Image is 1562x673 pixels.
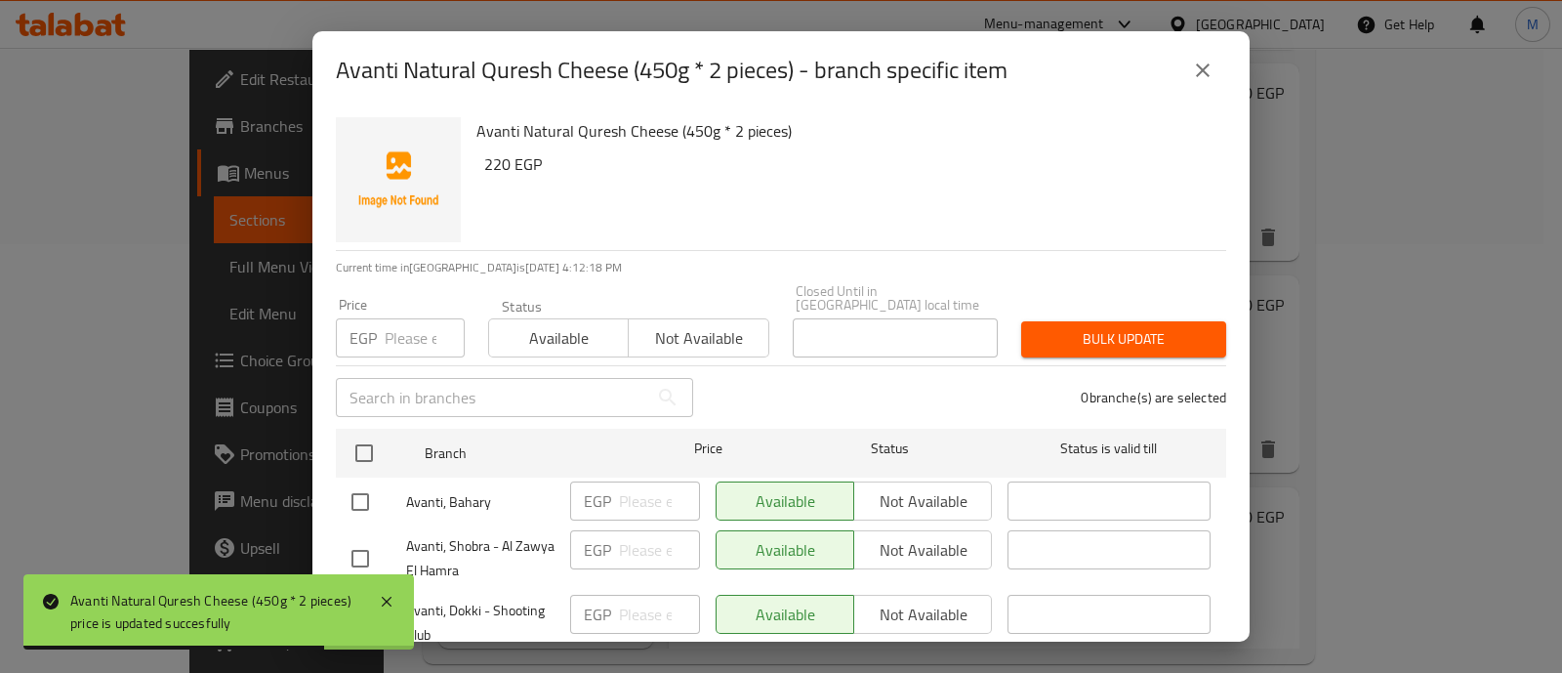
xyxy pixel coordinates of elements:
[497,324,621,353] span: Available
[1007,437,1211,461] span: Status is valid till
[584,538,611,562] p: EGP
[1179,47,1226,94] button: close
[584,603,611,626] p: EGP
[628,318,768,358] button: Not available
[484,150,1211,178] h6: 220 EGP
[488,318,629,358] button: Available
[406,490,555,515] span: Avanti, Bahary
[406,534,555,583] span: Avanti, Shobra - Al Zawya El Hamra
[1021,321,1226,358] button: Bulk update
[406,599,555,648] span: Avanti, Dokki - Shooting Club
[643,437,773,461] span: Price
[336,55,1007,86] h2: Avanti Natural Quresh Cheese (450g * 2 pieces) - branch specific item
[619,482,700,521] input: Please enter price
[476,117,1211,145] h6: Avanti Natural Quresh Cheese (450g * 2 pieces)
[336,378,648,417] input: Search in branches
[336,117,461,242] img: Avanti Natural Quresh Cheese (450g * 2 pieces)
[619,530,700,569] input: Please enter price
[349,326,377,350] p: EGP
[70,590,359,634] div: Avanti Natural Quresh Cheese (450g * 2 pieces) price is updated succesfully
[425,442,628,466] span: Branch
[584,489,611,513] p: EGP
[1037,327,1211,352] span: Bulk update
[619,595,700,634] input: Please enter price
[336,259,1226,276] p: Current time in [GEOGRAPHIC_DATA] is [DATE] 4:12:18 PM
[1081,388,1226,407] p: 0 branche(s) are selected
[637,324,760,353] span: Not available
[789,437,992,461] span: Status
[385,318,465,358] input: Please enter price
